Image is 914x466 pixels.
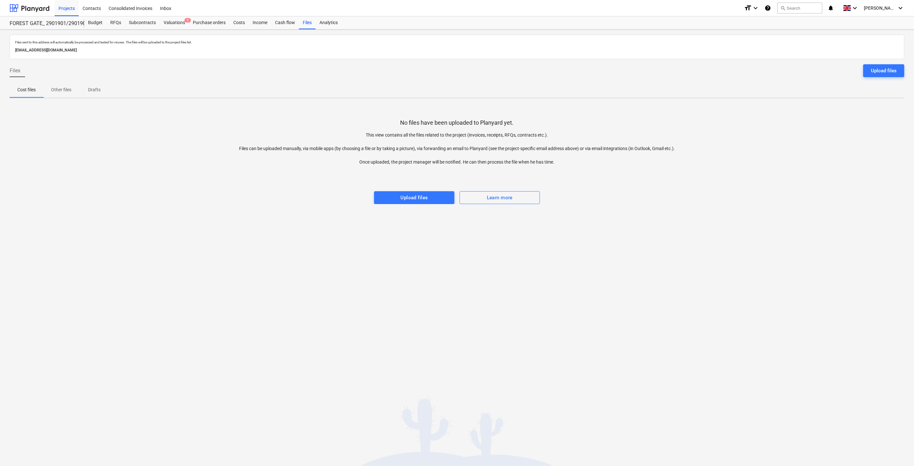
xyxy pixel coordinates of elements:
[10,20,76,27] div: FOREST GATE_ 2901901/2901902/2901903
[897,4,904,12] i: keyboard_arrow_down
[882,435,914,466] iframe: Chat Widget
[15,47,899,54] p: [EMAIL_ADDRESS][DOMAIN_NAME]
[233,132,681,166] p: This view contains all the files related to the project (invoices, receipts, RFQs, contracts etc....
[160,16,189,29] div: Valuations
[871,67,897,75] div: Upload files
[299,16,316,29] a: Files
[752,4,759,12] i: keyboard_arrow_down
[184,18,191,22] span: 5
[864,5,896,11] span: [PERSON_NAME]
[51,86,71,93] p: Other files
[125,16,160,29] a: Subcontracts
[780,5,785,11] span: search
[744,4,752,12] i: format_size
[160,16,189,29] a: Valuations5
[249,16,271,29] a: Income
[10,67,20,75] span: Files
[777,3,822,13] button: Search
[316,16,342,29] a: Analytics
[229,16,249,29] a: Costs
[87,86,102,93] p: Drafts
[106,16,125,29] a: RFQs
[15,40,899,44] p: Files sent to this address will automatically be processed and tested for viruses. The files will...
[863,64,904,77] button: Upload files
[374,191,454,204] button: Upload files
[189,16,229,29] a: Purchase orders
[84,16,106,29] a: Budget
[17,86,36,93] p: Cost files
[400,119,514,127] p: No files have been uploaded to Planyard yet.
[460,191,540,204] button: Learn more
[271,16,299,29] a: Cash flow
[851,4,859,12] i: keyboard_arrow_down
[828,4,834,12] i: notifications
[487,193,513,202] div: Learn more
[400,193,428,202] div: Upload files
[765,4,771,12] i: Knowledge base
